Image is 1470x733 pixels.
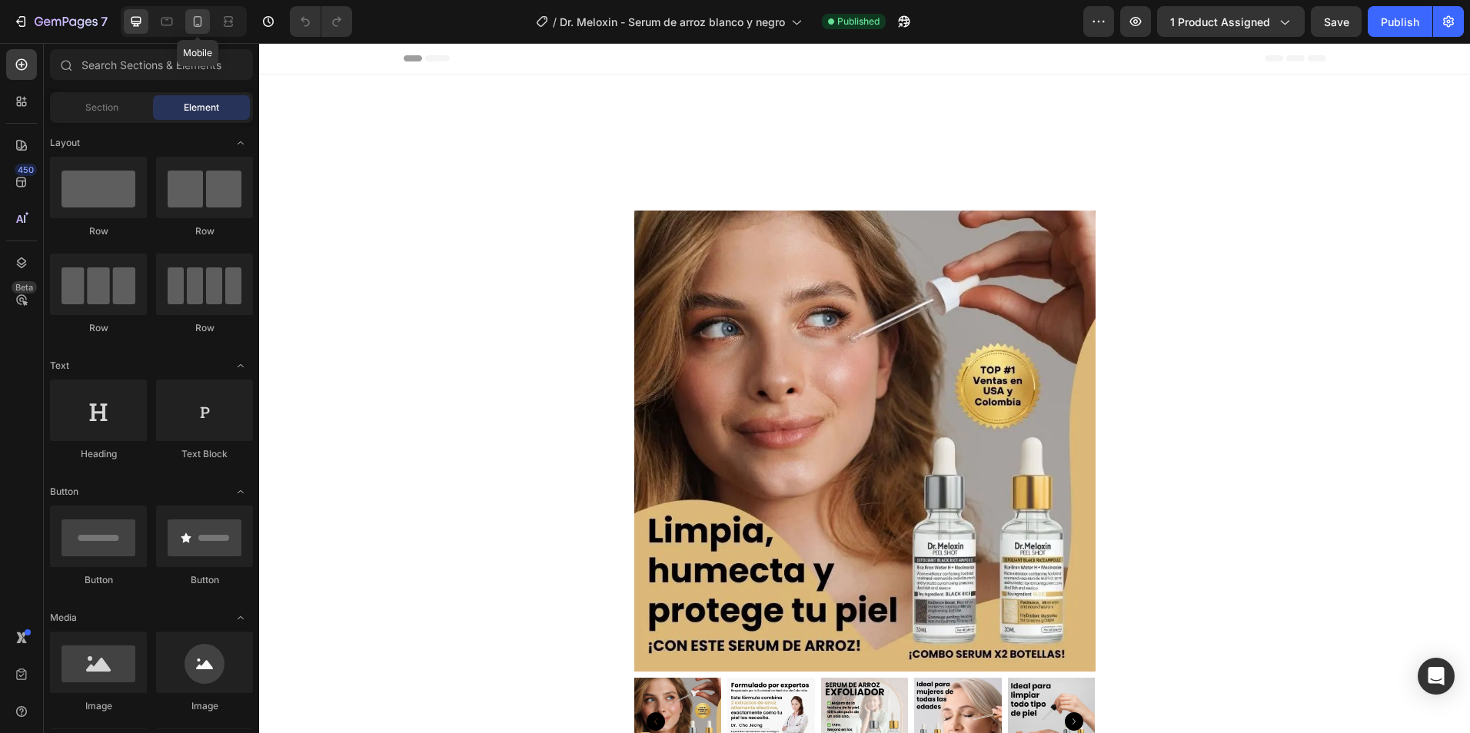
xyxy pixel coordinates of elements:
div: Open Intercom Messenger [1418,658,1455,695]
span: Published [837,15,880,28]
div: Publish [1381,14,1419,30]
p: GARANTÍA DE CALIDAD DE LOS PRODUCTOS [822,76,1089,98]
span: Toggle open [228,479,253,504]
button: 7 [6,6,115,37]
div: Row [50,321,147,335]
div: Row [156,224,253,238]
button: 1 product assigned [1157,6,1305,37]
span: Toggle open [228,605,253,630]
div: Row [50,224,147,238]
button: Carousel Back Arrow [387,669,406,688]
span: / [553,14,557,30]
div: Button [50,573,147,587]
iframe: Design area [259,43,1470,733]
img: Dr Melaxin Ampolla X2 Rice & Black Rice 30ml - Tendencias Colombia [562,635,650,722]
img: Dr Melaxin Ampolla X2 Rice & Black Rice 30ml - Tendencias Colombia [375,167,836,629]
span: Toggle open [228,131,253,155]
span: Toggle open [228,353,253,378]
span: 1 product assigned [1170,14,1270,30]
div: 450 [15,164,37,176]
div: Beta [12,281,37,294]
input: Search Sections & Elements [50,49,253,80]
button: Publish [1368,6,1432,37]
p: ENVÍO GRATIS [687,76,773,98]
p: OFERTA POR TIEMPO LIMITADO [1138,76,1323,98]
span: Button [50,485,78,499]
button: Save [1311,6,1362,37]
div: Row [156,321,253,335]
img: Dr Melaxin Ampolla X2 Rice & Black Rice 30ml - Tendencias Colombia [655,635,743,722]
span: Section [85,101,118,114]
span: Element [184,101,219,114]
p: 7 [101,12,108,31]
button: Carousel Next Arrow [806,669,824,688]
img: Dr Melaxin Ampolla X2 Rice & Black Rice 30ml - Tendencias Colombia [375,635,463,722]
span: Media [50,611,77,625]
span: Save [1324,15,1349,28]
div: Text Block [156,447,253,461]
div: Image [156,699,253,713]
span: Dr. Meloxin - Serum de arroz blanco y negro [560,14,785,30]
div: Heading [50,447,147,461]
span: Text [50,359,69,373]
div: Image [50,699,147,713]
a: Dr Melaxin Ampolla X2 Rice & Black Rice 30ml [375,167,836,629]
img: Dr Melaxin Ampolla X2 Rice & Black Rice 30ml - Tendencias Colombia [468,635,556,722]
div: Undo/Redo [290,6,352,37]
img: Dr Melaxin Ampolla X2 Rice & Black Rice 30ml - Tendencias Colombia [749,635,836,722]
div: Button [156,573,253,587]
p: OFERTA POR TIEMPO LIMITADO [453,76,638,98]
span: Layout [50,136,80,150]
